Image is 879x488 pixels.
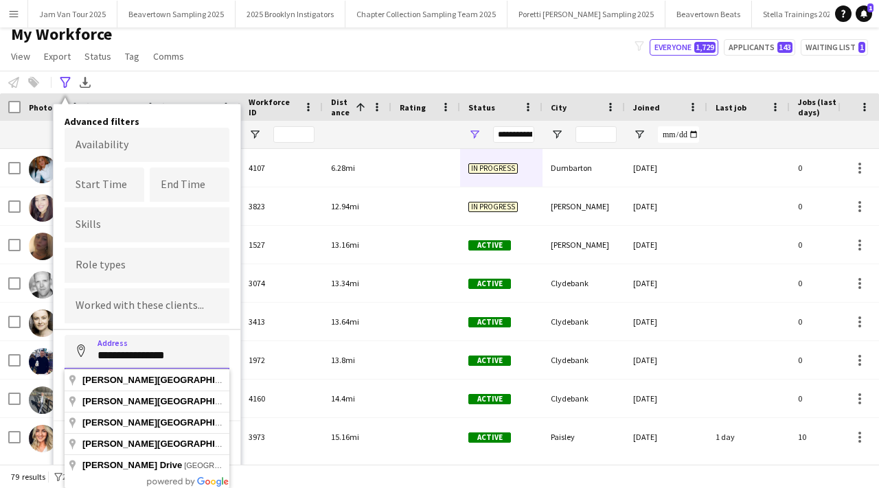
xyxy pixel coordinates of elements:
span: 13.64mi [331,316,359,327]
div: 0 [790,264,879,302]
div: [DATE] [625,149,707,187]
span: Active [468,432,511,443]
h4: Advanced filters [65,115,229,128]
div: 0 [790,380,879,417]
div: [DATE] [625,341,707,379]
div: 4160 [240,380,323,417]
span: 1 [858,42,865,53]
span: [PERSON_NAME] Drive [82,460,182,470]
span: View [11,50,30,62]
div: Clydebank [543,264,625,302]
span: 143 [777,42,792,53]
div: 1527 [240,226,323,264]
span: [PERSON_NAME][GEOGRAPHIC_DATA] [82,439,253,449]
span: Rating [400,102,426,113]
div: 4107 [240,149,323,187]
a: Comms [148,47,190,65]
img: Francesca Morrison [29,386,56,414]
button: Applicants143 [724,39,795,56]
button: Open Filter Menu [551,128,563,141]
div: [DATE] [625,303,707,340]
div: 3413 [240,303,323,340]
span: 14.4mi [331,393,355,404]
button: Poretti [PERSON_NAME] Sampling 2025 [507,1,665,27]
button: Jam Van Tour 2025 [28,1,117,27]
app-action-btn: Advanced filters [57,74,73,91]
button: Open Filter Menu [249,128,261,141]
span: Status [84,50,111,62]
span: [PERSON_NAME][GEOGRAPHIC_DATA] [82,375,253,385]
a: Status [79,47,117,65]
button: Open Filter Menu [633,128,646,141]
div: Clydebank [543,380,625,417]
span: Last Name [173,102,214,113]
img: Jillian Mcnamara [29,156,56,183]
span: 6.28mi [331,163,355,173]
span: 13.8mi [331,355,355,365]
div: [DATE] [625,226,707,264]
input: Joined Filter Input [658,126,699,143]
button: Everyone1,729 [650,39,718,56]
div: 0 [790,303,879,340]
span: In progress [468,202,518,212]
div: Clydebank [543,341,625,379]
div: 10 [790,418,879,456]
span: Jobs (last 90 days) [798,97,854,117]
div: 1 day [707,418,790,456]
input: Type to search skills... [76,218,218,231]
span: Last job [716,102,746,113]
span: Joined [633,102,660,113]
span: Status [468,102,495,113]
div: Clydebank [543,303,625,340]
span: 2 filters set [62,472,102,482]
button: Waiting list1 [801,39,868,56]
span: Active [468,394,511,404]
img: Debi Donohoe [29,233,56,260]
div: [DATE] [625,418,707,456]
span: Active [468,279,511,289]
span: Active [468,240,511,251]
span: 13.34mi [331,278,359,288]
img: Joanne Cherry [29,194,56,222]
div: [DATE] [625,264,707,302]
button: Chapter Collection Sampling Team 2025 [345,1,507,27]
span: City [551,102,567,113]
img: Cheri Cunningham [29,425,56,452]
span: First Name [98,102,139,113]
button: Beavertown Sampling 2025 [117,1,236,27]
div: 0 [790,187,879,225]
img: Helen Cuinn [29,310,56,337]
input: Workforce ID Filter Input [273,126,315,143]
div: [DATE] [625,187,707,225]
span: Export [44,50,71,62]
span: In progress [468,163,518,174]
div: Paisley [543,418,625,456]
input: Type to search clients... [76,300,218,312]
span: Workforce ID [249,97,298,117]
span: [GEOGRAPHIC_DATA], [GEOGRAPHIC_DATA] [184,461,345,469]
span: Comms [153,50,184,62]
span: 15.16mi [331,432,359,442]
input: Type to search role types... [76,259,218,272]
button: 2025 Brooklyn Instigators [236,1,345,27]
div: [DATE] [625,380,707,417]
button: Open Filter Menu [468,128,481,141]
a: 1 [856,5,872,22]
a: View [5,47,36,65]
div: 3973 [240,418,323,456]
div: [PERSON_NAME] [543,226,625,264]
div: 1972 [240,341,323,379]
button: Stella Trainings 2025 [752,1,847,27]
span: 12.94mi [331,201,359,211]
span: [PERSON_NAME][GEOGRAPHIC_DATA] [82,417,253,428]
div: Dumbarton [543,149,625,187]
span: My Workforce [11,24,112,45]
div: [PERSON_NAME] [543,187,625,225]
span: Tag [125,50,139,62]
span: 13.16mi [331,240,359,250]
div: 3074 [240,264,323,302]
span: 1,729 [694,42,716,53]
a: Tag [119,47,145,65]
span: Active [468,356,511,366]
span: 1 [867,3,874,12]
